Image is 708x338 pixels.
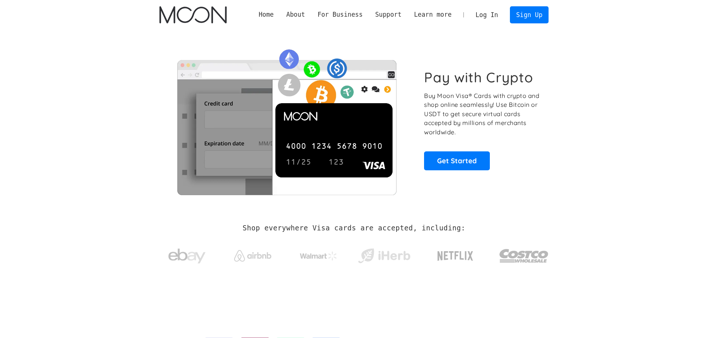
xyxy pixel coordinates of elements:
a: ebay [159,237,215,272]
div: Support [369,10,408,19]
div: Support [375,10,401,19]
a: Sign Up [510,6,549,23]
img: Netflix [437,247,474,265]
img: Walmart [300,252,337,260]
div: Learn more [408,10,458,19]
a: Home [252,10,280,19]
div: About [286,10,305,19]
div: For Business [317,10,362,19]
a: Netflix [422,239,489,269]
img: Moon Cards let you spend your crypto anywhere Visa is accepted. [159,44,414,195]
a: Get Started [424,151,490,170]
img: Costco [499,242,549,270]
img: ebay [168,245,206,268]
a: Log In [469,7,504,23]
a: Costco [499,234,549,273]
img: iHerb [356,246,412,266]
img: Moon Logo [159,6,227,23]
a: Walmart [291,244,346,264]
p: Buy Moon Visa® Cards with crypto and shop online seamlessly! Use Bitcoin or USDT to get secure vi... [424,91,540,137]
div: About [280,10,311,19]
a: home [159,6,227,23]
h1: Pay with Crypto [424,69,533,86]
a: iHerb [356,239,412,269]
div: For Business [311,10,369,19]
h2: Shop everywhere Visa cards are accepted, including: [243,224,465,232]
div: Learn more [414,10,452,19]
img: Airbnb [234,250,271,262]
a: Airbnb [225,243,280,265]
